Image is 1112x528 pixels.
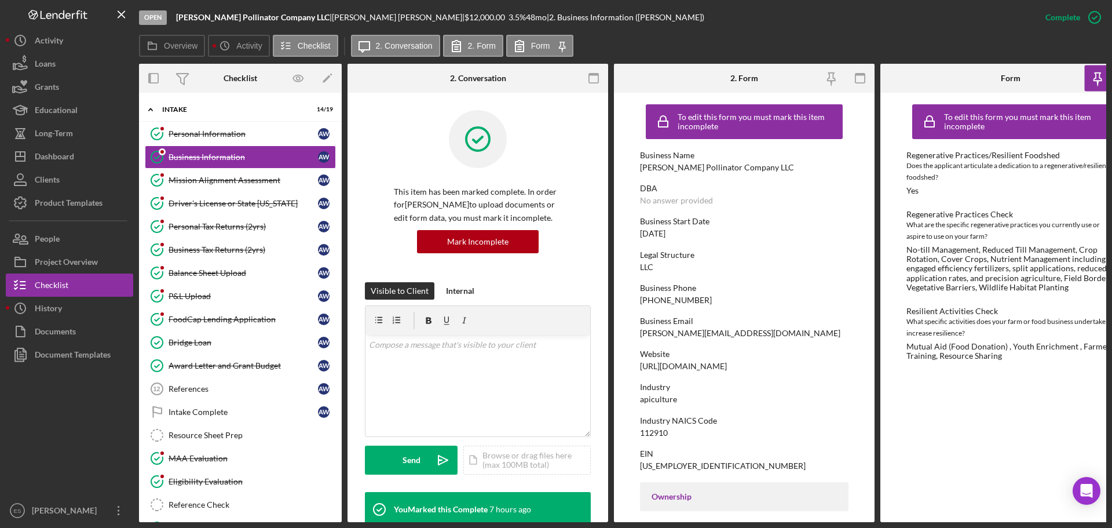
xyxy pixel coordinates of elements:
div: Ownership [652,492,837,501]
a: Documents [6,320,133,343]
div: 14 / 19 [312,106,333,113]
button: ES[PERSON_NAME] [6,499,133,522]
div: Business Email [640,316,848,326]
div: To edit this form you must mark this item incomplete [678,112,840,131]
a: P&L UploadAW [145,285,336,308]
div: Mark Incomplete [447,230,509,253]
b: [PERSON_NAME] Pollinator Company LLC [176,12,330,22]
button: Visible to Client [365,282,434,300]
button: Grants [6,75,133,99]
div: A W [318,383,330,395]
a: Dashboard [6,145,133,168]
a: Resource Sheet Prep [145,424,336,447]
div: Industry [640,383,848,392]
p: This item has been marked complete. In order for [PERSON_NAME] to upload documents or edit form d... [394,185,562,224]
div: A W [318,337,330,348]
div: To edit this form you must mark this item incomplete [944,112,1106,131]
div: Business Information [169,152,318,162]
div: [US_EMPLOYER_IDENTIFICATION_NUMBER] [640,461,806,471]
div: A W [318,151,330,163]
a: Driver's License or State [US_STATE]AW [145,192,336,215]
div: Project Overview [35,250,98,276]
button: Mark Incomplete [417,230,539,253]
div: People [35,227,60,253]
div: Intake Complete [169,407,318,417]
div: [PERSON_NAME] [PERSON_NAME] | [332,13,464,22]
div: Long-Term [35,122,73,148]
label: Activity [236,41,262,50]
div: History [35,297,62,323]
a: Reference Check [145,493,336,516]
div: Award Letter and Grant Budget [169,361,318,370]
div: EIN [640,449,848,458]
button: Complete [1034,6,1106,29]
div: $12,000.00 [464,13,509,22]
a: Personal InformationAW [145,122,336,145]
a: Business Tax Returns (2yrs)AW [145,238,336,261]
div: [PERSON_NAME] Pollinator Company LLC [640,163,794,172]
div: Personal Tax Returns (2yrs) [169,222,318,231]
div: 3.5 % [509,13,526,22]
a: Product Templates [6,191,133,214]
div: Reference Check [169,500,335,509]
button: Send [365,446,458,475]
div: Business Name [640,151,848,160]
a: Business InformationAW [145,145,336,169]
button: Internal [440,282,480,300]
div: [URL][DOMAIN_NAME] [640,362,727,371]
div: Checklist [224,74,257,83]
div: Open [139,10,167,25]
div: Checklist [35,274,68,300]
div: Open Intercom Messenger [1073,477,1100,505]
div: Legal Structure [640,250,848,260]
a: FoodCap Lending ApplicationAW [145,308,336,331]
div: A W [318,267,330,279]
div: LLC [640,263,653,272]
div: Internal [446,282,474,300]
a: Award Letter and Grant BudgetAW [145,354,336,377]
div: apiculture [640,395,677,404]
button: Long-Term [6,122,133,145]
div: A W [318,128,330,140]
div: DBA [640,184,848,193]
div: A W [318,244,330,256]
a: MAA Evaluation [145,447,336,470]
button: Clients [6,168,133,191]
a: Bridge LoanAW [145,331,336,354]
div: [PERSON_NAME] [29,499,104,525]
a: Mission Alignment AssessmentAW [145,169,336,192]
a: Eligibility Evaluation [145,470,336,493]
label: Overview [164,41,197,50]
div: Grants [35,75,59,101]
div: Dashboard [35,145,74,171]
button: Loans [6,52,133,75]
div: Business Tax Returns (2yrs) [169,245,318,254]
div: References [169,384,318,394]
div: Educational [35,99,78,125]
div: Activity [35,29,63,55]
button: Activity [6,29,133,52]
button: History [6,297,133,320]
div: Yes [906,186,919,195]
div: Form [1001,74,1020,83]
div: Personal Information [169,129,318,139]
div: MAA Evaluation [169,454,335,463]
button: Form [506,35,574,57]
a: Project Overview [6,250,133,274]
div: Visible to Client [371,282,429,300]
div: A W [318,221,330,232]
div: A W [318,360,330,372]
div: A W [318,198,330,209]
a: Checklist [6,274,133,297]
tspan: 12 [153,385,160,392]
div: No answer provided [640,196,713,205]
div: Documents [35,320,76,346]
a: Personal Tax Returns (2yrs)AW [145,215,336,238]
div: Driver's License or State [US_STATE] [169,199,318,208]
div: You Marked this Complete [394,505,488,514]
